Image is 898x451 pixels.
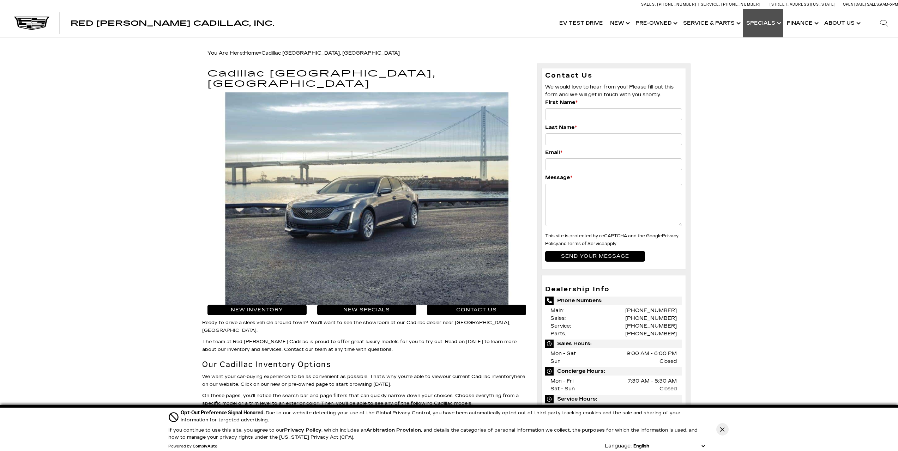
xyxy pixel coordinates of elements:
span: [PHONE_NUMBER] [657,2,697,7]
div: Breadcrumbs [207,48,691,58]
a: [PHONE_NUMBER] [625,323,677,329]
h2: Our Cadillac Inventory Options [202,360,531,369]
span: Sales: [867,2,880,7]
p: We want your car-buying experience to be as convenient as possible. That’s why you’re able to vie... [202,373,531,388]
span: You Are Here: [207,50,400,56]
label: Last Name [545,124,577,132]
a: Finance [783,9,821,37]
span: Open [DATE] [843,2,866,7]
span: Main: [550,307,564,313]
label: First Name [545,99,578,106]
span: Sales Hours: [545,340,682,348]
a: New Specials [317,305,416,315]
small: This site is protected by reCAPTCHA and the Google and apply. [545,233,679,246]
span: Service Hours: [545,395,682,403]
span: Closed [659,385,677,393]
h1: Cadillac [GEOGRAPHIC_DATA], [GEOGRAPHIC_DATA] [207,69,526,89]
span: Service: [701,2,720,7]
span: [PHONE_NUMBER] [721,2,761,7]
p: If you continue to use this site, you agree to our , which includes an , and details the categori... [168,427,698,440]
span: Red [PERSON_NAME] Cadillac, Inc. [71,19,274,28]
a: Service: [PHONE_NUMBER] [698,2,763,6]
span: We would love to hear from you! Please fill out this form and we will get in touch with you shortly. [545,84,674,98]
a: [STREET_ADDRESS][US_STATE] [770,2,836,7]
a: EV Test Drive [556,9,607,37]
p: On these pages, you’ll notice the search bar and page filters that can quickly narrow down your c... [202,392,531,407]
a: Privacy Policy [284,427,321,433]
span: Closed [659,358,677,365]
span: Sales: [550,315,566,321]
select: Language Select [632,443,706,450]
a: Service & Parts [680,9,743,37]
span: Opt-Out Preference Signal Honored . [181,410,266,416]
a: Red [PERSON_NAME] Cadillac, Inc. [71,20,274,27]
span: Cadillac [GEOGRAPHIC_DATA], [GEOGRAPHIC_DATA] [261,50,400,56]
span: Sales: [641,2,656,7]
span: Sun [550,358,561,364]
input: Send your message [545,251,645,262]
a: ComplyAuto [193,444,217,449]
div: Powered by [168,444,217,449]
span: Sat - Sun [550,386,575,392]
img: Cadillac Dark Logo with Cadillac White Text [14,17,49,30]
span: Parts: [550,331,566,337]
h3: Dealership Info [545,286,682,293]
label: Message [545,174,572,182]
a: Contact Us [427,305,526,315]
a: Terms of Service [567,241,604,246]
h3: Contact Us [545,72,682,80]
span: Mon - Fri [550,378,573,384]
a: [PHONE_NUMBER] [625,331,677,337]
div: Language: [605,444,632,449]
a: [PHONE_NUMBER] [625,315,677,321]
a: About Us [821,9,863,37]
span: 9 AM-6 PM [880,2,898,7]
strong: Arbitration Provision [366,427,421,433]
a: New [607,9,632,37]
label: Email [545,149,562,157]
button: Close Button [716,423,729,435]
img: Shop for a Cadillac [207,92,526,305]
a: Sales: [PHONE_NUMBER] [641,2,698,6]
div: Due to our website detecting your use of the Global Privacy Control, you have been automatically ... [181,409,706,423]
span: Concierge Hours: [545,367,682,376]
p: The team at Red [PERSON_NAME] Cadillac is proud to offer great luxury models for you to try out. ... [202,338,531,353]
p: Ready to drive a sleek vehicle around town? You’ll want to see the showroom at our Cadillac deale... [202,92,531,334]
span: Mon - Sat [550,351,576,356]
span: 7:30 AM - 5:30 AM [628,377,677,385]
a: Specials [743,9,783,37]
span: » [244,50,400,56]
a: Privacy Policy [545,233,679,246]
span: Service: [550,323,571,329]
a: our current Cadillac inventory [443,374,514,379]
span: 9:00 AM - 6:00 PM [627,350,677,358]
span: Phone Numbers: [545,297,682,305]
a: New Inventory [207,305,307,315]
a: Pre-Owned [632,9,680,37]
a: [PHONE_NUMBER] [625,307,677,313]
a: Home [244,50,259,56]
